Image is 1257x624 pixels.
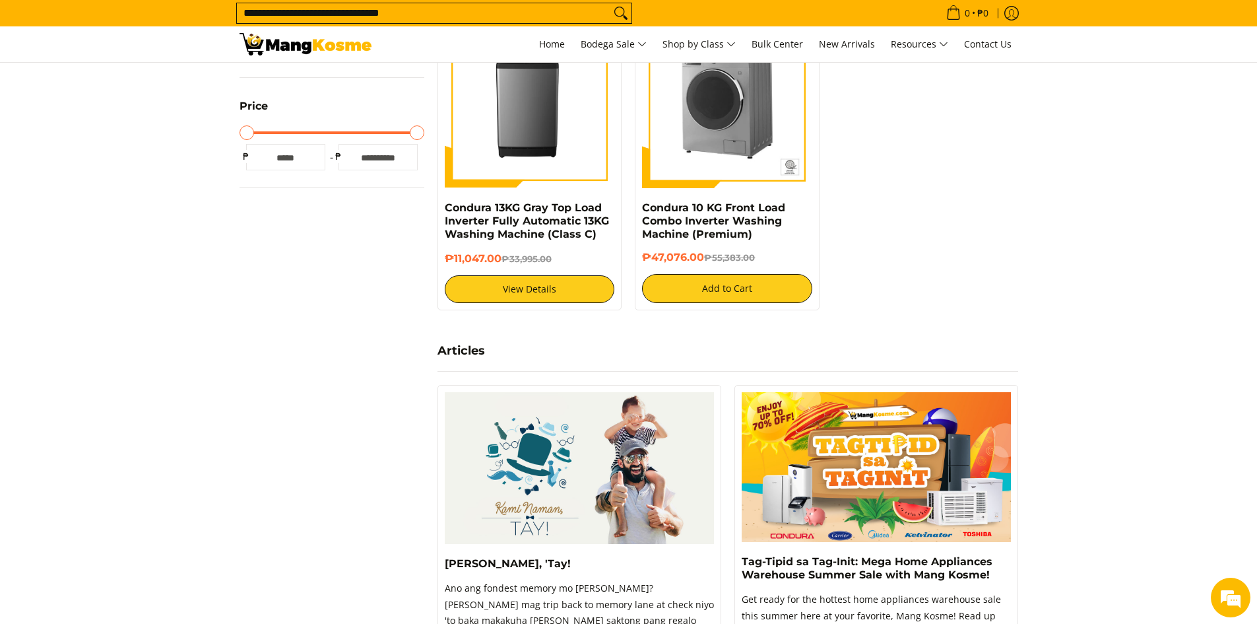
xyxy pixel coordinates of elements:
img: Search: 4 results found for &quot;automatic washing machine inverter&quot; | Mang Kosme [240,33,371,55]
a: Tag-Tipid sa Tag-Init: Mega Home Appliances Warehouse Summer Sale with Mang Kosme! [742,555,992,581]
img: Condura 13KG Gray Top Load Inverter Fully Automatic 13KG Washing Machine (Class C) [445,18,615,188]
span: Resources [891,36,948,53]
span: Bulk Center [752,38,803,50]
h6: ₱11,047.00 [445,252,615,265]
a: Condura 13KG Gray Top Load Inverter Fully Automatic 13KG Washing Machine (Class C) [445,201,609,240]
span: ₱0 [975,9,990,18]
span: Shop by Class [662,36,736,53]
span: • [942,6,992,20]
a: New Arrivals [812,26,882,62]
a: Home [532,26,571,62]
a: Bodega Sale [574,26,653,62]
a: View Details [445,275,615,303]
h4: Articles [437,343,1018,359]
span: New Arrivals [819,38,875,50]
del: ₱55,383.00 [704,252,755,263]
a: Bulk Center [745,26,810,62]
button: Search [610,3,631,23]
a: Condura 10 KG Front Load Combo Inverter Washing Machine (Premium) [642,201,785,240]
img: Kami naman, 'Tay! [445,392,714,544]
span: Contact Us [964,38,1012,50]
del: ₱33,995.00 [501,254,552,264]
span: 0 [963,9,972,18]
span: Price [240,101,268,112]
h6: ₱47,076.00 [642,251,812,264]
summary: Open [240,101,268,121]
img: mang-kosme-home-appliances-warehouse-summer-sale-2024-featured-image [742,392,1011,542]
a: Shop by Class [656,26,742,62]
img: Condura 10 KG Front Load Combo Inverter Washing Machine (Premium) - 0 [642,18,812,188]
a: Resources [884,26,955,62]
span: Home [539,38,565,50]
a: Contact Us [957,26,1018,62]
button: Add to Cart [642,274,812,303]
span: ₱ [240,150,253,163]
a: [PERSON_NAME], 'Tay! [445,557,571,570]
span: Bodega Sale [581,36,647,53]
span: ₱ [332,150,345,163]
nav: Main Menu [385,26,1018,62]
